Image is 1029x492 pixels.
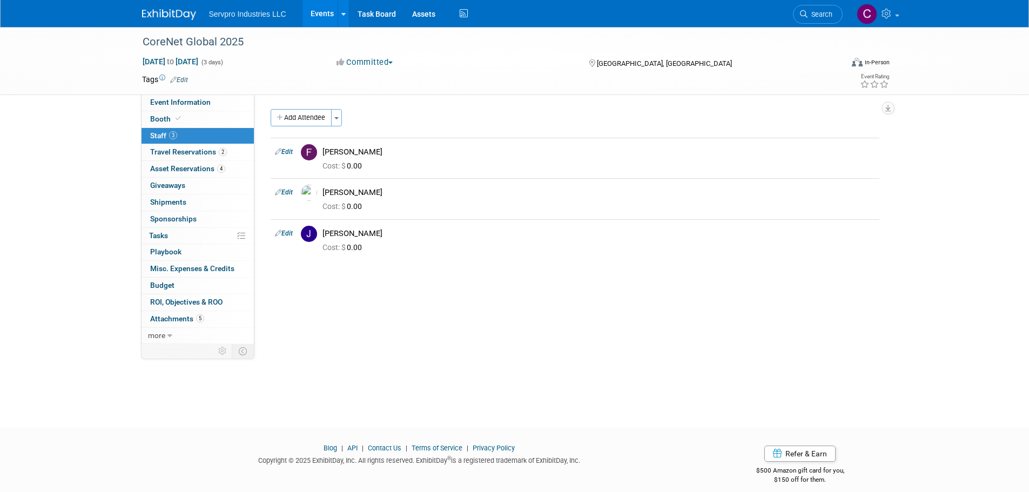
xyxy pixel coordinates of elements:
div: $150 off for them. [713,475,887,484]
span: ROI, Objectives & ROO [150,298,223,306]
a: Blog [324,444,337,452]
span: Shipments [150,198,186,206]
a: Event Information [142,95,254,111]
a: Edit [275,230,293,237]
div: In-Person [864,58,890,66]
a: Privacy Policy [473,444,515,452]
div: Event Format [779,56,890,72]
span: Playbook [150,247,181,256]
span: Giveaways [150,181,185,190]
td: Toggle Event Tabs [232,344,254,358]
span: Travel Reservations [150,147,227,156]
a: Tasks [142,228,254,244]
div: CoreNet Global 2025 [139,32,826,52]
span: more [148,331,165,340]
img: Chris Chassagneux [857,4,877,24]
sup: ® [447,455,451,461]
i: Booth reservation complete [176,116,181,122]
span: | [464,444,471,452]
span: Misc. Expenses & Credits [150,264,234,273]
a: Edit [170,76,188,84]
a: Misc. Expenses & Credits [142,261,254,277]
div: Event Rating [860,74,889,79]
a: Contact Us [368,444,401,452]
span: 4 [217,165,225,173]
a: Refer & Earn [764,446,836,462]
span: Asset Reservations [150,164,225,173]
span: [DATE] [DATE] [142,57,199,66]
a: Travel Reservations2 [142,144,254,160]
span: 0.00 [322,202,366,211]
a: Search [793,5,843,24]
a: Attachments5 [142,311,254,327]
a: API [347,444,358,452]
a: Budget [142,278,254,294]
a: Asset Reservations4 [142,161,254,177]
a: Edit [275,188,293,196]
span: Cost: $ [322,243,347,252]
img: ExhibitDay [142,9,196,20]
span: to [165,57,176,66]
a: Shipments [142,194,254,211]
div: [PERSON_NAME] [322,147,875,157]
div: [PERSON_NAME] [322,187,875,198]
span: 5 [196,314,204,322]
a: Staff3 [142,128,254,144]
span: Booth [150,114,183,123]
span: Sponsorships [150,214,197,223]
a: ROI, Objectives & ROO [142,294,254,311]
span: Cost: $ [322,161,347,170]
span: 0.00 [322,243,366,252]
span: 2 [219,148,227,156]
div: [PERSON_NAME] [322,228,875,239]
span: Attachments [150,314,204,323]
a: Giveaways [142,178,254,194]
a: more [142,328,254,344]
span: Event Information [150,98,211,106]
span: 0.00 [322,161,366,170]
td: Tags [142,74,188,85]
a: Playbook [142,244,254,260]
span: | [403,444,410,452]
div: $500 Amazon gift card for you, [713,459,887,484]
img: J.jpg [301,226,317,242]
span: Tasks [149,231,168,240]
a: Booth [142,111,254,127]
img: Format-Inperson.png [852,58,863,66]
span: Servpro Industries LLC [209,10,286,18]
span: Budget [150,281,174,289]
span: | [359,444,366,452]
span: Search [808,10,832,18]
a: Terms of Service [412,444,462,452]
a: Edit [275,148,293,156]
a: Sponsorships [142,211,254,227]
div: Copyright © 2025 ExhibitDay, Inc. All rights reserved. ExhibitDay is a registered trademark of Ex... [142,453,697,466]
span: (3 days) [200,59,223,66]
span: Cost: $ [322,202,347,211]
td: Personalize Event Tab Strip [213,344,232,358]
span: 3 [169,131,177,139]
img: F.jpg [301,144,317,160]
span: | [339,444,346,452]
button: Add Attendee [271,109,332,126]
button: Committed [333,57,397,68]
span: Staff [150,131,177,140]
span: [GEOGRAPHIC_DATA], [GEOGRAPHIC_DATA] [597,59,732,68]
